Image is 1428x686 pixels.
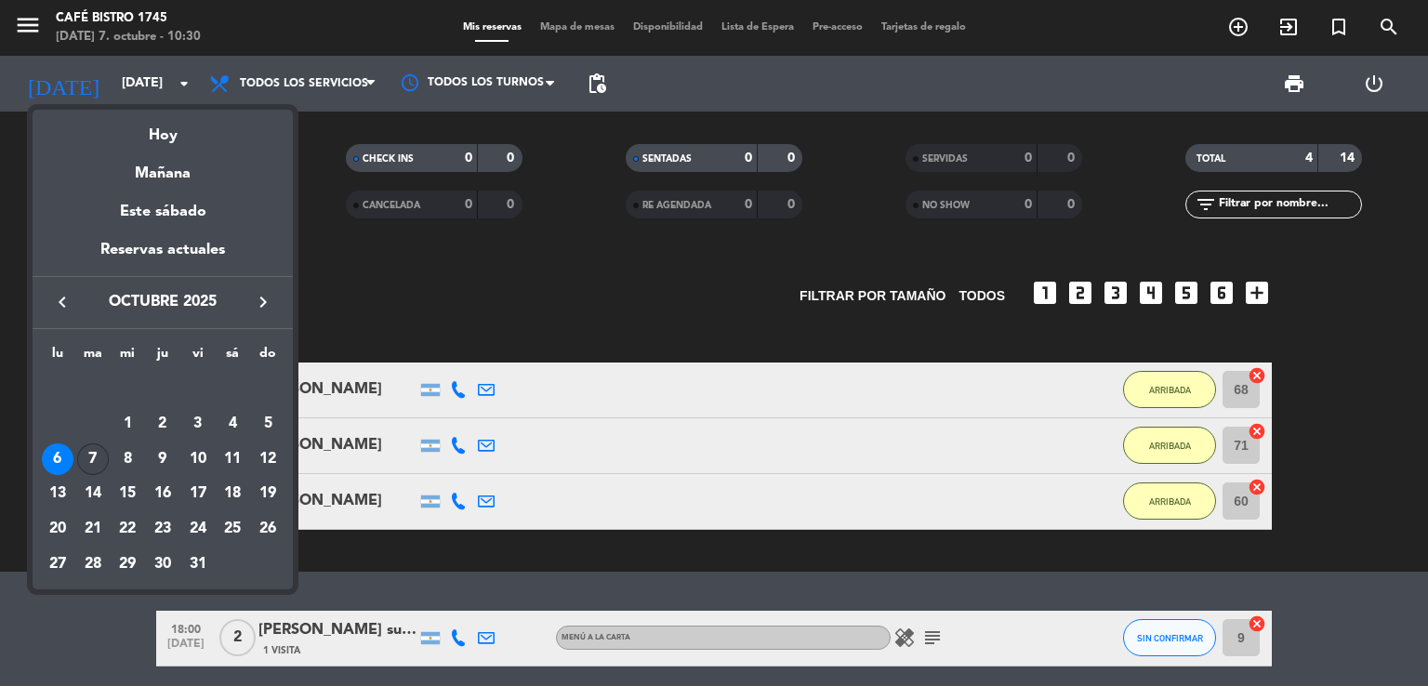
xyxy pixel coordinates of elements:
td: 11 de octubre de 2025 [216,442,251,477]
div: Mañana [33,148,293,186]
div: Reservas actuales [33,238,293,276]
td: 28 de octubre de 2025 [75,547,111,582]
button: keyboard_arrow_left [46,290,79,314]
td: 31 de octubre de 2025 [180,547,216,582]
td: 21 de octubre de 2025 [75,511,111,547]
div: 19 [252,478,284,509]
td: 18 de octubre de 2025 [216,476,251,511]
div: 24 [182,513,214,545]
div: 20 [42,513,73,545]
div: 3 [182,408,214,440]
td: 12 de octubre de 2025 [250,442,285,477]
div: 27 [42,548,73,580]
div: 29 [112,548,143,580]
td: 22 de octubre de 2025 [110,511,145,547]
td: 13 de octubre de 2025 [40,476,75,511]
div: 30 [147,548,178,580]
div: 14 [77,478,109,509]
div: 16 [147,478,178,509]
td: 25 de octubre de 2025 [216,511,251,547]
td: 9 de octubre de 2025 [145,442,180,477]
td: 16 de octubre de 2025 [145,476,180,511]
div: 25 [217,513,248,545]
td: 27 de octubre de 2025 [40,547,75,582]
td: 24 de octubre de 2025 [180,511,216,547]
div: 7 [77,443,109,475]
td: 2 de octubre de 2025 [145,406,180,442]
span: octubre 2025 [79,290,246,314]
td: 30 de octubre de 2025 [145,547,180,582]
i: keyboard_arrow_left [51,291,73,313]
div: 28 [77,548,109,580]
td: 17 de octubre de 2025 [180,476,216,511]
td: 5 de octubre de 2025 [250,406,285,442]
div: 10 [182,443,214,475]
td: 7 de octubre de 2025 [75,442,111,477]
div: 5 [252,408,284,440]
div: 31 [182,548,214,580]
td: 8 de octubre de 2025 [110,442,145,477]
td: 1 de octubre de 2025 [110,406,145,442]
div: 1 [112,408,143,440]
th: sábado [216,343,251,372]
td: 3 de octubre de 2025 [180,406,216,442]
td: 15 de octubre de 2025 [110,476,145,511]
th: domingo [250,343,285,372]
div: 18 [217,478,248,509]
td: 23 de octubre de 2025 [145,511,180,547]
td: 10 de octubre de 2025 [180,442,216,477]
div: 17 [182,478,214,509]
th: jueves [145,343,180,372]
td: OCT. [40,371,285,406]
th: lunes [40,343,75,372]
td: 6 de octubre de 2025 [40,442,75,477]
div: 2 [147,408,178,440]
td: 20 de octubre de 2025 [40,511,75,547]
div: 11 [217,443,248,475]
div: 9 [147,443,178,475]
div: 26 [252,513,284,545]
div: 6 [42,443,73,475]
div: 8 [112,443,143,475]
div: 15 [112,478,143,509]
div: 13 [42,478,73,509]
div: 21 [77,513,109,545]
div: 22 [112,513,143,545]
td: 19 de octubre de 2025 [250,476,285,511]
td: 26 de octubre de 2025 [250,511,285,547]
div: Hoy [33,110,293,148]
td: 29 de octubre de 2025 [110,547,145,582]
div: 12 [252,443,284,475]
th: viernes [180,343,216,372]
td: 4 de octubre de 2025 [216,406,251,442]
i: keyboard_arrow_right [252,291,274,313]
button: keyboard_arrow_right [246,290,280,314]
th: martes [75,343,111,372]
div: 23 [147,513,178,545]
div: Este sábado [33,186,293,238]
div: 4 [217,408,248,440]
td: 14 de octubre de 2025 [75,476,111,511]
th: miércoles [110,343,145,372]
